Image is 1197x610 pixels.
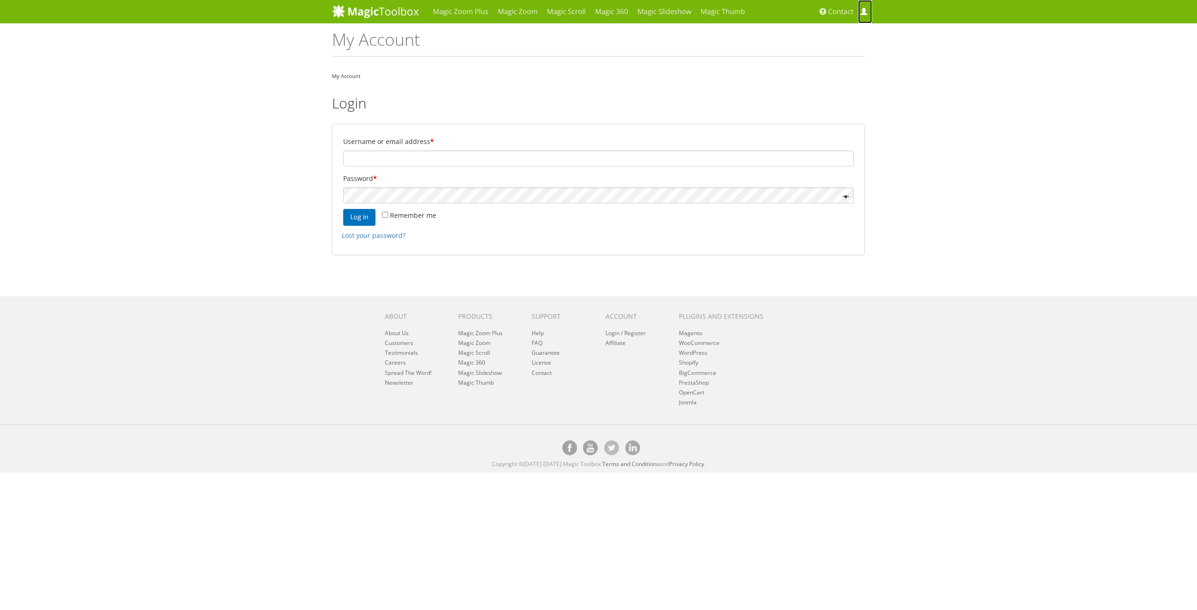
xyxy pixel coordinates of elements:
label: Password [343,172,854,185]
a: Contact [532,369,552,377]
a: Magic 360 [458,359,485,366]
a: Customers [385,339,413,347]
a: Help [532,329,544,337]
span: Contact [828,7,853,16]
a: Magic Zoom [458,339,490,347]
h2: Login [332,95,865,111]
input: Remember me [382,212,388,218]
a: Joomla [679,398,697,406]
a: Shopify [679,359,698,366]
h6: Plugins and extensions [679,313,775,320]
a: PrestaShop [679,379,709,387]
a: Magic Scroll [458,349,490,357]
h6: Account [606,313,665,320]
a: Magic Toolbox on [DOMAIN_NAME] [625,440,640,455]
a: WordPress [679,349,707,357]
h6: Support [532,313,591,320]
a: Magic Thumb [458,379,494,387]
a: OpenCart [679,388,704,396]
h1: My Account [332,30,865,57]
a: Login / Register [606,329,646,337]
a: License [532,359,551,366]
span: Remember me [390,211,436,220]
a: Privacy Policy [669,460,704,468]
a: Careers [385,359,406,366]
a: Magic Toolbox's Twitter account [604,440,619,455]
nav: My Account [332,71,865,81]
a: Guarantee [532,349,560,357]
a: FAQ [532,339,542,347]
a: Terms and Conditions [602,460,659,468]
a: BigCommerce [679,369,716,377]
a: Magic Zoom Plus [458,329,503,337]
h6: About [385,313,444,320]
a: Magic Toolbox on [DOMAIN_NAME] [583,440,598,455]
a: Newsletter [385,379,413,387]
label: Username or email address [343,135,854,148]
a: Magento [679,329,702,337]
a: Magic Slideshow [458,369,502,377]
a: Affiliate [606,339,626,347]
a: About Us [385,329,409,337]
a: Testimonials [385,349,418,357]
a: Magic Toolbox on Facebook [562,440,577,455]
a: WooCommerce [679,339,720,347]
img: MagicToolbox.com - Image tools for your website [332,4,419,18]
a: Spread The Word! [385,369,432,377]
a: Lost your password? [342,231,405,240]
button: Log in [343,209,375,226]
h6: Products [458,313,518,320]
